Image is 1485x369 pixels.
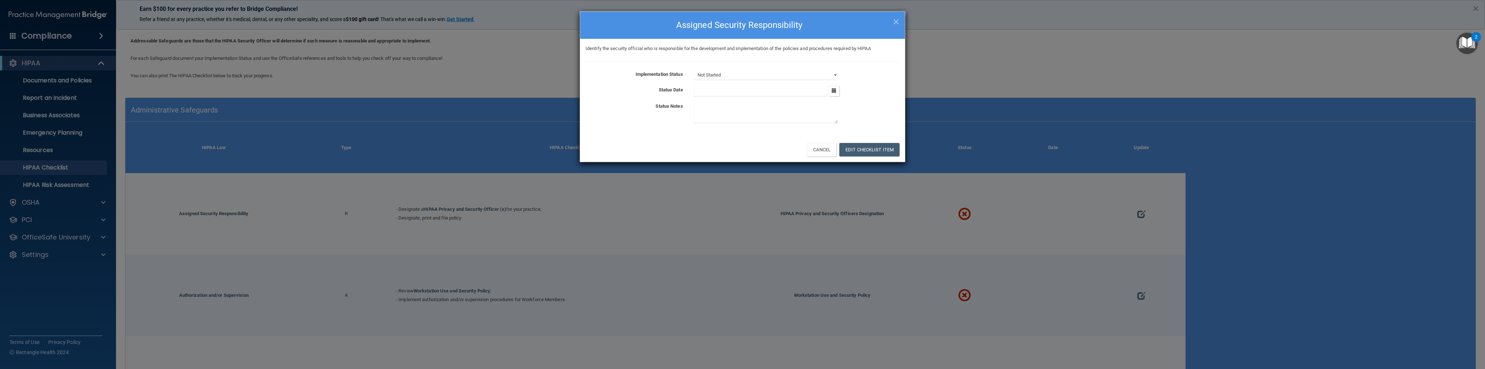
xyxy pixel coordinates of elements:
h4: Assigned Security Responsibility [586,17,899,33]
b: Status Date [659,87,683,93]
button: Cancel [807,143,836,156]
div: 2 [1475,37,1477,46]
button: Edit Checklist Item [839,143,899,156]
b: Implementation Status [636,71,683,77]
b: Status Notes [655,103,683,109]
div: Identify the security official who is responsible for the development and implementation of the p... [580,44,905,53]
span: × [893,13,899,28]
button: Open Resource Center, 2 new notifications [1456,33,1478,54]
